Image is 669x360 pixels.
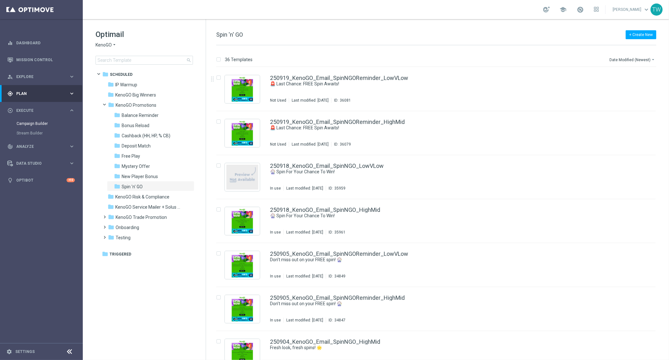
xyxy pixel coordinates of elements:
[226,253,258,277] img: 34849.jpeg
[270,213,629,219] div: 🎡 Spin For Your Chance To Win!
[112,42,117,48] i: arrow_drop_down
[69,143,75,149] i: keyboard_arrow_right
[334,318,345,323] div: 34847
[7,91,69,97] div: Plan
[7,108,75,113] div: play_circle_outline Execute keyboard_arrow_right
[108,102,114,108] i: folder
[108,234,114,241] i: folder
[96,42,117,48] button: KenoGO arrow_drop_down
[270,169,629,175] div: 🎡 Spin For Your Chance To Win!
[326,274,345,279] div: ID:
[651,4,663,16] div: TW
[334,274,345,279] div: 34849
[108,214,114,220] i: folder
[122,184,143,190] span: Spin 'n' GO
[108,224,114,230] i: folder
[16,145,69,148] span: Analyze
[210,243,668,287] div: Press SPACE to select this row.
[7,91,13,97] i: gps_fixed
[186,58,191,63] span: search
[210,67,668,111] div: Press SPACE to select this row.
[108,91,114,98] i: folder
[210,199,668,243] div: Press SPACE to select this row.
[17,119,82,128] div: Campaign Builder
[7,178,75,183] button: lightbulb Optibot +10
[210,155,668,199] div: Press SPACE to select this row.
[122,133,170,139] span: Cashback (HH, HP, % CB)
[226,121,258,146] img: 36079.jpeg
[7,74,75,79] button: person_search Explore keyboard_arrow_right
[16,51,75,68] a: Mission Control
[334,186,345,191] div: 35959
[270,295,405,301] a: 250905_KenoGO_Email_SpinNGOReminder_HighMid
[270,81,629,87] div: 🚨 Last Chance: FREE Spin Awaits!
[16,75,69,79] span: Explore
[115,82,137,88] span: IP Warmup
[7,161,75,166] button: Data Studio keyboard_arrow_right
[270,186,281,191] div: In use
[122,153,140,159] span: Free Play
[122,123,149,128] span: Bonus Reload
[270,213,614,219] a: 🎡 Spin For Your Chance To Win!
[110,251,131,257] span: Triggered
[289,142,331,147] div: Last modified: [DATE]
[16,34,75,51] a: Dashboard
[7,40,75,46] button: equalizer Dashboard
[7,40,13,46] i: equalizer
[7,144,75,149] div: track_changes Analyze keyboard_arrow_right
[326,186,345,191] div: ID:
[69,107,75,113] i: keyboard_arrow_right
[7,108,13,113] i: play_circle_outline
[284,274,326,279] div: Last modified: [DATE]
[270,301,629,307] div: Don’t miss out on your FREE spin! 🎡
[69,160,75,166] i: keyboard_arrow_right
[225,57,253,62] p: 36 Templates
[289,98,331,103] div: Last modified: [DATE]
[7,91,75,96] button: gps_fixed Plan keyboard_arrow_right
[6,349,12,355] i: settings
[609,56,656,63] button: Date Modified (Newest)arrow_drop_down
[102,251,108,257] i: folder
[270,163,384,169] a: 250918_KenoGO_Email_SpinNGO_LowVLow
[122,112,159,118] span: Balance Reminder
[7,34,75,51] div: Dashboard
[115,194,169,200] span: KenoGO Risk & Compliance
[270,119,405,125] a: 250919_KenoGO_Email_SpinNGOReminder_HighMid
[69,90,75,97] i: keyboard_arrow_right
[7,74,69,80] div: Explore
[114,132,120,139] i: folder
[102,71,109,77] i: folder
[116,235,131,241] span: Testing
[270,142,286,147] div: Not Used
[270,257,614,263] a: Don’t miss out on your FREE spin! 🎡
[226,209,258,234] img: 35961.jpeg
[116,225,139,230] span: Onboarding
[7,57,75,62] button: Mission Control
[612,5,651,14] a: [PERSON_NAME]keyboard_arrow_down
[226,165,258,190] img: noPreview.jpg
[626,30,656,39] button: + Create New
[284,318,326,323] div: Last modified: [DATE]
[270,301,614,307] a: Don’t miss out on your FREE spin! 🎡
[7,144,13,149] i: track_changes
[270,125,629,131] div: 🚨 Last Chance: FREE Spin Awaits!
[334,230,345,235] div: 35961
[7,177,13,183] i: lightbulb
[284,230,326,235] div: Last modified: [DATE]
[96,56,193,65] input: Search Template
[270,257,629,263] div: Don’t miss out on your FREE spin! 🎡
[270,339,380,345] a: 250904_KenoGO_Email_SpinNGO_HighMid
[16,162,69,165] span: Data Studio
[67,178,75,182] div: +10
[7,74,13,80] i: person_search
[114,173,120,179] i: folder
[122,174,158,179] span: New Player Bonus
[226,77,258,102] img: 36081.jpeg
[7,172,75,189] div: Optibot
[210,287,668,331] div: Press SPACE to select this row.
[284,186,326,191] div: Last modified: [DATE]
